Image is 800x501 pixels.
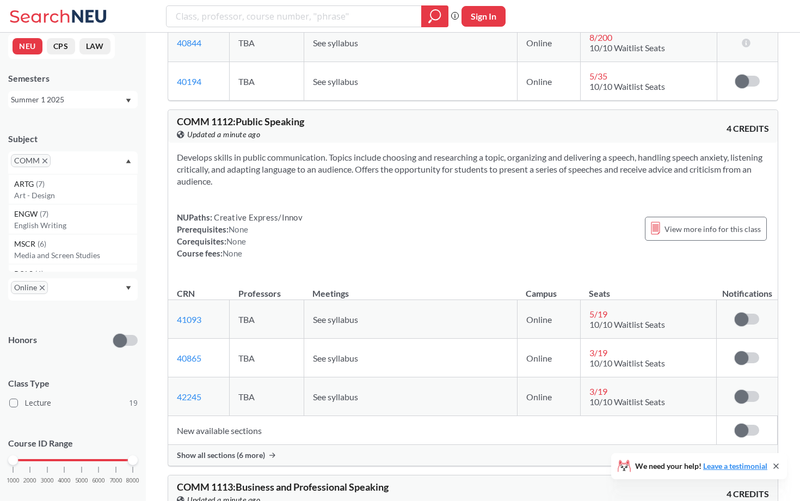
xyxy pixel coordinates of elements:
[38,239,46,248] span: ( 6 )
[589,309,607,319] span: 5 / 19
[14,190,137,201] p: Art - Design
[8,72,138,84] div: Semesters
[313,314,358,325] span: See syllabus
[313,76,358,87] span: See syllabus
[7,478,20,484] span: 1000
[230,23,304,62] td: TBA
[8,278,138,301] div: OnlineX to remove pillDropdown arrow
[589,386,607,396] span: 3 / 19
[14,250,137,261] p: Media and Screen Studies
[58,478,71,484] span: 4000
[580,277,716,300] th: Seats
[11,281,48,294] span: OnlineX to remove pill
[517,277,580,300] th: Campus
[40,209,48,218] span: ( 7 )
[635,462,767,470] span: We need your help!
[177,211,303,259] div: NUPaths: Prerequisites: Corequisites: Course fees:
[727,488,769,500] span: 4 CREDITS
[230,377,304,416] td: TBA
[226,236,246,246] span: None
[517,23,580,62] td: Online
[517,339,580,377] td: Online
[313,353,358,363] span: See syllabus
[727,123,769,135] span: 4 CREDITS
[304,277,517,300] th: Meetings
[177,392,201,402] a: 42245
[589,81,665,91] span: 10/10 Waitlist Seats
[177,288,195,300] div: CRN
[92,478,105,484] span: 6000
[42,158,47,163] svg: X to remove pill
[212,212,303,222] span: Creative Express/Innov
[177,353,201,363] a: 40865
[126,99,131,103] svg: Dropdown arrow
[664,222,761,236] span: View more info for this class
[187,129,260,140] span: Updated a minute ago
[717,277,778,300] th: Notifications
[168,445,778,466] div: Show all sections (6 more)
[589,347,607,358] span: 3 / 19
[517,377,580,416] td: Online
[589,32,612,42] span: 8 / 200
[589,358,665,368] span: 10/10 Waitlist Seats
[8,133,138,145] div: Subject
[41,478,54,484] span: 3000
[230,300,304,339] td: TBA
[11,94,125,106] div: Summer 1 2025
[126,159,131,163] svg: Dropdown arrow
[8,437,138,450] p: Course ID Range
[13,38,42,54] button: NEU
[79,38,110,54] button: LAW
[14,268,35,280] span: POLS
[14,208,40,220] span: ENGW
[175,7,414,26] input: Class, professor, course number, "phrase"
[589,396,665,407] span: 10/10 Waitlist Seats
[9,396,138,410] label: Lecture
[14,220,137,231] p: English Writing
[168,416,717,445] td: New available sections
[589,71,607,81] span: 5 / 35
[230,339,304,377] td: TBA
[461,6,506,27] button: Sign In
[589,42,665,53] span: 10/10 Waitlist Seats
[126,286,131,290] svg: Dropdown arrow
[177,38,201,48] a: 40844
[36,179,45,188] span: ( 7 )
[177,450,265,460] span: Show all sections (6 more)
[703,461,767,471] a: Leave a testimonial
[177,314,201,325] a: 41093
[428,9,441,24] svg: magnifying glass
[229,224,248,234] span: None
[109,478,122,484] span: 7000
[517,300,580,339] td: Online
[421,5,448,27] div: magnifying glass
[589,319,665,329] span: 10/10 Waitlist Seats
[8,151,138,174] div: COMMX to remove pillDropdown arrowBIOL(14)BiologyCS(13)Computer SciencePHTH(8)Public HealthARTG(7...
[517,62,580,101] td: Online
[47,38,75,54] button: CPS
[313,392,358,402] span: See syllabus
[35,269,44,278] span: ( 6 )
[129,397,138,409] span: 19
[223,248,242,258] span: None
[313,38,358,48] span: See syllabus
[230,277,304,300] th: Professors
[11,154,51,167] span: COMMX to remove pill
[23,478,36,484] span: 2000
[8,377,138,389] span: Class Type
[177,481,389,493] span: COMM 1113 : Business and Professional Speaking
[8,91,138,108] div: Summer 1 2025Dropdown arrow
[177,115,304,127] span: COMM 1112 : Public Speaking
[40,285,45,290] svg: X to remove pill
[8,334,37,346] p: Honors
[14,178,36,190] span: ARTG
[14,238,38,250] span: MSCR
[126,478,139,484] span: 8000
[177,76,201,87] a: 40194
[230,62,304,101] td: TBA
[75,478,88,484] span: 5000
[177,151,769,187] section: Develops skills in public communication. Topics include choosing and researching a topic, organiz...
